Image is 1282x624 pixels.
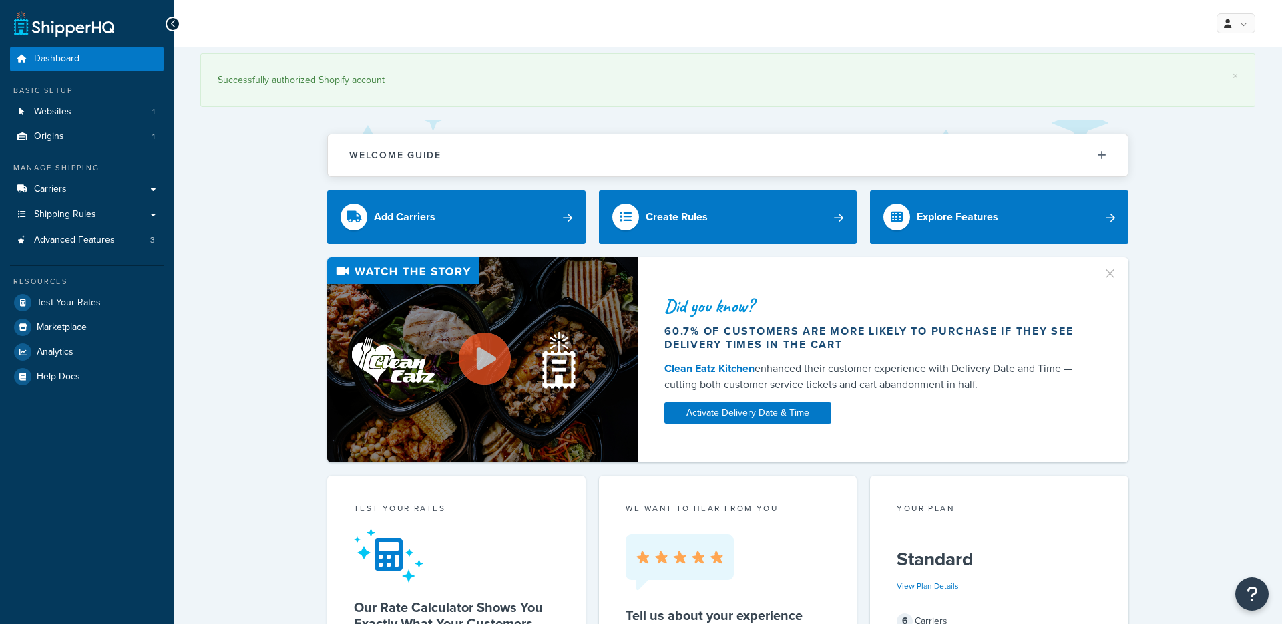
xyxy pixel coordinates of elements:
[10,177,164,202] a: Carriers
[37,297,101,309] span: Test Your Rates
[10,340,164,364] a: Analytics
[664,361,755,376] a: Clean Eatz Kitchen
[646,208,708,226] div: Create Rules
[10,100,164,124] a: Websites1
[37,347,73,358] span: Analytics
[354,502,559,518] div: Test your rates
[664,361,1086,393] div: enhanced their customer experience with Delivery Date and Time — cutting both customer service ti...
[1233,71,1238,82] a: ×
[10,291,164,315] a: Test Your Rates
[327,190,586,244] a: Add Carriers
[10,100,164,124] li: Websites
[150,235,155,246] span: 3
[10,315,164,339] a: Marketplace
[34,184,67,195] span: Carriers
[664,297,1086,315] div: Did you know?
[664,325,1086,351] div: 60.7% of customers are more likely to purchase if they see delivery times in the cart
[897,549,1102,570] h5: Standard
[10,365,164,389] a: Help Docs
[10,85,164,96] div: Basic Setup
[1235,577,1269,611] button: Open Resource Center
[34,53,79,65] span: Dashboard
[10,124,164,149] a: Origins1
[10,276,164,287] div: Resources
[349,150,441,160] h2: Welcome Guide
[10,228,164,253] li: Advanced Features
[599,190,857,244] a: Create Rules
[626,502,831,514] p: we want to hear from you
[664,402,831,424] a: Activate Delivery Date & Time
[917,208,998,226] div: Explore Features
[10,202,164,227] a: Shipping Rules
[37,322,87,333] span: Marketplace
[327,257,638,462] img: Video thumbnail
[34,235,115,246] span: Advanced Features
[10,47,164,71] a: Dashboard
[897,502,1102,518] div: Your Plan
[152,131,155,142] span: 1
[10,162,164,174] div: Manage Shipping
[897,580,959,592] a: View Plan Details
[34,106,71,118] span: Websites
[870,190,1128,244] a: Explore Features
[152,106,155,118] span: 1
[37,371,80,383] span: Help Docs
[374,208,435,226] div: Add Carriers
[34,131,64,142] span: Origins
[10,228,164,253] a: Advanced Features3
[34,209,96,220] span: Shipping Rules
[218,71,1238,90] div: Successfully authorized Shopify account
[328,134,1128,176] button: Welcome Guide
[10,124,164,149] li: Origins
